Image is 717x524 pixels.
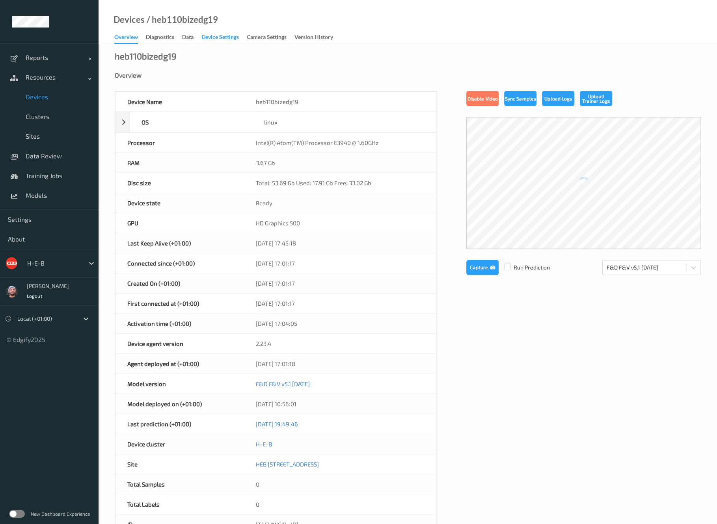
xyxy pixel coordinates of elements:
[466,260,499,275] button: Capture
[256,420,298,427] a: [DATE] 19:49:46
[115,394,244,414] div: Model deployed on (+01:00)
[115,314,244,333] div: Activation time (+01:00)
[115,233,244,253] div: Last Keep Alive (+01:00)
[114,33,138,44] div: Overview
[115,334,244,353] div: Device agent version
[115,494,244,514] div: Total Labels
[182,32,201,43] a: Data
[499,264,550,271] span: Run Prediction
[115,253,244,273] div: Connected since (+01:00)
[115,474,244,494] div: Total Samples
[114,16,145,24] a: Devices
[256,440,272,448] a: H-E-B
[115,294,244,313] div: First connected at (+01:00)
[244,474,436,494] div: 0
[504,91,536,106] button: Sync Samples
[294,33,333,43] div: Version History
[244,153,436,173] div: 3.67 Gb
[244,133,436,152] div: Intel(R) Atom(TM) Processor E3940 @ 1.60GHz
[247,32,294,43] a: Camera Settings
[115,173,244,193] div: Disc size
[244,354,436,373] div: [DATE] 17:01:18
[201,32,247,43] a: Device Settings
[115,71,701,79] div: Overview
[244,233,436,253] div: [DATE] 17:45:18
[115,153,244,173] div: RAM
[244,92,436,111] div: heb110bizedg19
[145,16,218,24] div: / heb110bizedg19
[244,334,436,353] div: 2.23.4
[115,112,437,132] div: OSlinux
[115,354,244,373] div: Agent deployed at (+01:00)
[244,294,436,313] div: [DATE] 17:01:17
[115,92,244,111] div: Device Name
[247,33,287,43] div: Camera Settings
[244,213,436,233] div: HD Graphics 500
[115,213,244,233] div: GPU
[115,133,244,152] div: Processor
[115,193,244,213] div: Device state
[244,494,436,514] div: 0
[252,112,436,132] div: linux
[115,374,244,394] div: Model version
[115,273,244,293] div: Created On (+01:00)
[115,52,177,60] div: heb110bizedg19
[244,273,436,293] div: [DATE] 17:01:17
[201,33,239,43] div: Device Settings
[115,454,244,474] div: Site
[114,32,146,44] a: Overview
[256,461,319,468] a: HEB [STREET_ADDRESS]
[466,91,499,106] button: Disable Video
[244,253,436,273] div: [DATE] 17:01:17
[580,91,612,106] button: Upload Trainer Logs
[244,193,436,213] div: Ready
[244,173,436,193] div: Total: 53.69 Gb Used: 17.91 Gb Free: 33.02 Gb
[130,112,252,132] div: OS
[115,414,244,434] div: Last prediction (+01:00)
[115,434,244,454] div: Device cluster
[244,314,436,333] div: [DATE] 17:04:05
[182,33,194,43] div: Data
[542,91,574,106] button: Upload Logs
[256,380,310,387] a: F&D F&V v5.1 [DATE]
[146,33,174,43] div: Diagnostics
[244,394,436,414] div: [DATE] 10:56:01
[294,32,341,43] a: Version History
[146,32,182,43] a: Diagnostics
